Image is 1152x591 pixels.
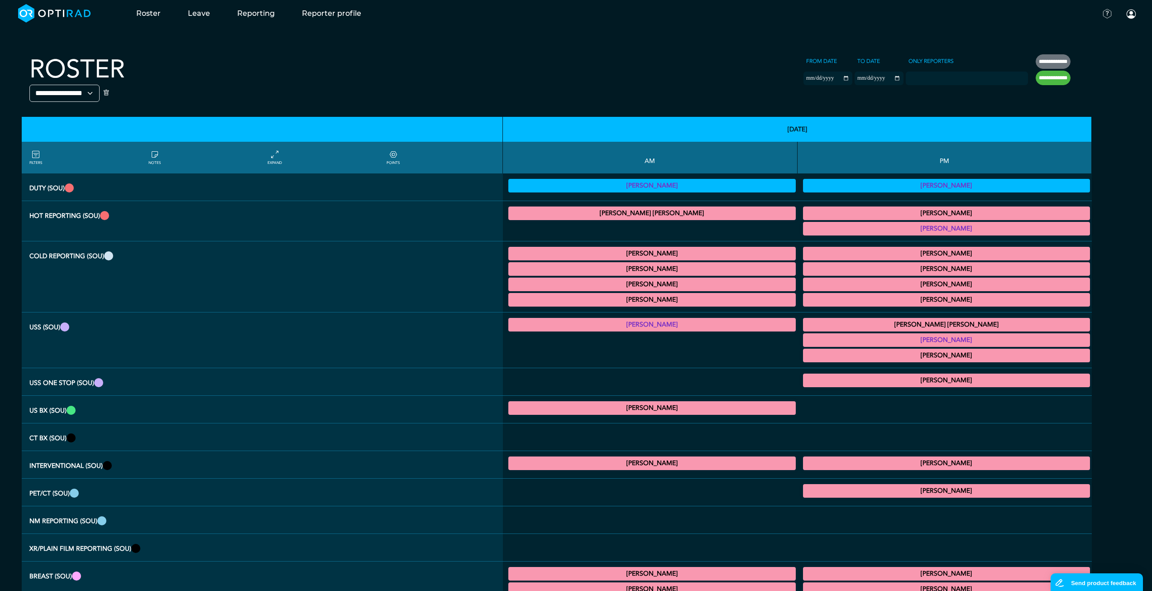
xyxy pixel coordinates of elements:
summary: [PERSON_NAME] [510,458,794,469]
div: General CT/General MRI 16:00 - 17:00 [803,293,1090,307]
summary: [PERSON_NAME] [510,248,794,259]
a: FILTERS [29,149,42,166]
div: US Interventional Breast 08:30 - 09:00 [508,567,795,581]
th: PM [798,142,1092,173]
div: CT Trauma & Urgent/MRI Trauma & Urgent 13:00 - 17:00 [803,222,1090,235]
div: Vetting (30 PF Points) 13:00 - 17:00 [803,179,1090,192]
div: General MRI 14:30 - 15:00 [803,278,1090,291]
th: USS One Stop (SOU) [22,368,503,396]
th: Interventional (SOU) [22,451,503,479]
summary: [PERSON_NAME] [510,279,794,290]
th: XR/Plain Film Reporting (SOU) [22,534,503,562]
summary: [PERSON_NAME] [804,248,1089,259]
th: CT Bx (SOU) [22,423,503,451]
div: General MRI 14:00 - 16:00 [803,262,1090,276]
div: US Interventional General 09:00 - 13:00 [508,401,795,415]
summary: [PERSON_NAME] [804,279,1089,290]
summary: [PERSON_NAME] [804,350,1089,361]
input: null [907,73,952,81]
summary: [PERSON_NAME] [804,208,1089,219]
summary: [PERSON_NAME] [510,294,794,305]
th: [DATE] [503,117,1092,142]
div: Vetting 09:00 - 13:00 [508,179,795,192]
div: US General Paediatric 13:00 - 17:00 [803,349,1090,362]
th: AM [503,142,797,173]
summary: [PERSON_NAME] [804,264,1089,274]
summary: [PERSON_NAME] [804,294,1089,305]
div: General US 14:00 - 16:00 [803,374,1090,387]
th: Hot Reporting (SOU) [22,201,503,241]
div: CT Trauma & Urgent/MRI Trauma & Urgent 09:00 - 13:00 [508,207,795,220]
div: IR General Diagnostic/IR General Interventional 07:15 - 13:00 [508,456,795,470]
summary: [PERSON_NAME] [804,223,1089,234]
th: US Bx (SOU) [22,396,503,423]
summary: [PERSON_NAME] [PERSON_NAME] [804,319,1089,330]
div: General US 13:00 - 17:00 [803,333,1090,347]
label: From date [803,54,840,68]
div: General CT/General MRI 13:00 - 14:00 [803,247,1090,260]
div: General MRI 09:00 - 12:00 [508,278,795,291]
label: Only Reporters [906,54,956,68]
summary: [PERSON_NAME] [510,403,794,413]
summary: [PERSON_NAME] [804,375,1089,386]
a: collapse/expand entries [268,149,282,166]
summary: [PERSON_NAME] [804,458,1089,469]
div: MRI Trauma & Urgent/CT Trauma & Urgent 13:00 - 17:00 [803,207,1090,220]
div: BR Symptomatic Clinic 13:30 - 16:30 [803,567,1090,581]
summary: [PERSON_NAME] [510,264,794,274]
div: General MRI 07:00 - 08:00 [508,247,795,260]
summary: [PERSON_NAME] [PERSON_NAME] [510,208,794,219]
a: collapse/expand expected points [387,149,400,166]
th: USS (SOU) [22,312,503,368]
th: PET/CT (SOU) [22,479,503,506]
h2: Roster [29,54,125,85]
div: General US 09:00 - 13:00 [508,318,795,332]
summary: [PERSON_NAME] [804,568,1089,579]
th: Duty (SOU) [22,173,503,201]
summary: [PERSON_NAME] [510,180,794,191]
div: General NM 12:00 - 16:00 [803,484,1090,498]
img: brand-opti-rad-logos-blue-and-white-d2f68631ba2948856bd03f2d395fb146ddc8fb01b4b6e9315ea85fa773367... [18,4,91,23]
summary: [PERSON_NAME] [510,568,794,579]
summary: [PERSON_NAME] [510,319,794,330]
summary: [PERSON_NAME] [804,335,1089,346]
label: To date [855,54,883,68]
summary: [PERSON_NAME] [804,485,1089,496]
th: Cold Reporting (SOU) [22,241,503,312]
a: show/hide notes [148,149,161,166]
div: General MRI/General CT 11:00 - 13:00 [508,293,795,307]
div: US General Adult 13:00 - 17:00 [803,318,1090,332]
summary: [PERSON_NAME] [804,180,1089,191]
th: NM Reporting (SOU) [22,506,503,534]
div: MRI Neuro/MRI MSK 09:00 - 13:00 [508,262,795,276]
div: IR General Interventional/IR General Diagnostic 13:00 - 17:00 [803,456,1090,470]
